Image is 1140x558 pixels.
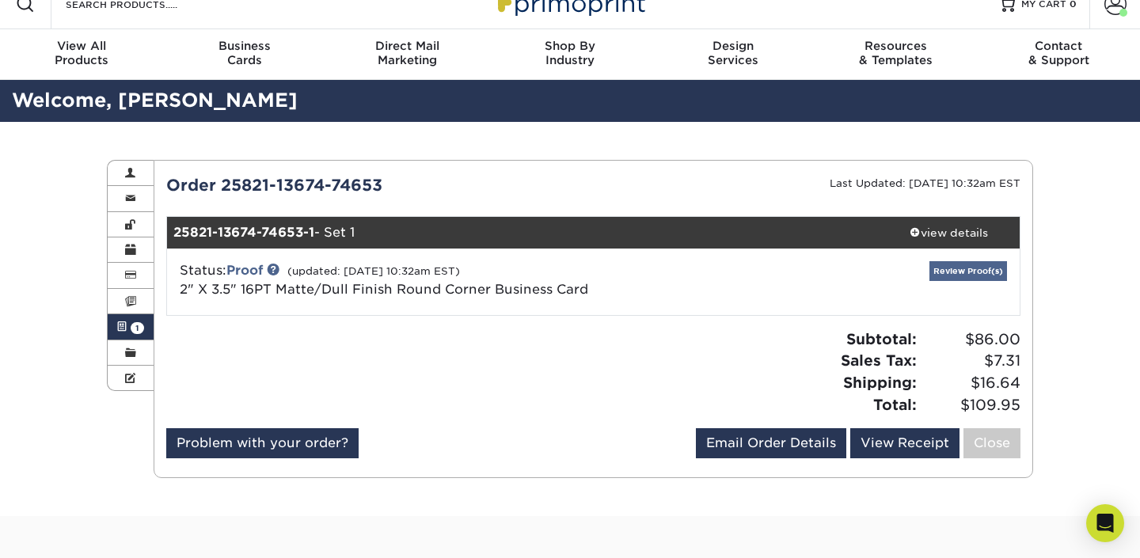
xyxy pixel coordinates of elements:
[921,394,1020,416] span: $109.95
[841,351,917,369] strong: Sales Tax:
[815,39,978,53] span: Resources
[830,177,1020,189] small: Last Updated: [DATE] 10:32am EST
[843,374,917,391] strong: Shipping:
[977,39,1140,53] span: Contact
[488,39,652,53] span: Shop By
[167,217,878,249] div: - Set 1
[180,282,588,297] a: 2" X 3.5" 16PT Matte/Dull Finish Round Corner Business Card
[963,428,1020,458] a: Close
[846,330,917,347] strong: Subtotal:
[163,39,326,67] div: Cards
[877,217,1020,249] a: view details
[921,372,1020,394] span: $16.64
[325,39,488,67] div: Marketing
[287,265,460,277] small: (updated: [DATE] 10:32am EST)
[929,261,1007,281] a: Review Proof(s)
[226,263,263,278] a: Proof
[977,29,1140,80] a: Contact& Support
[696,428,846,458] a: Email Order Details
[652,29,815,80] a: DesignServices
[921,350,1020,372] span: $7.31
[977,39,1140,67] div: & Support
[488,39,652,67] div: Industry
[173,225,314,240] strong: 25821-13674-74653-1
[815,29,978,80] a: Resources& Templates
[325,29,488,80] a: Direct MailMarketing
[131,322,144,334] span: 1
[488,29,652,80] a: Shop ByIndustry
[108,314,154,340] a: 1
[154,173,594,197] div: Order 25821-13674-74653
[921,328,1020,351] span: $86.00
[652,39,815,53] span: Design
[325,39,488,53] span: Direct Mail
[850,428,959,458] a: View Receipt
[1086,504,1124,542] div: Open Intercom Messenger
[163,29,326,80] a: BusinessCards
[873,396,917,413] strong: Total:
[166,428,359,458] a: Problem with your order?
[652,39,815,67] div: Services
[815,39,978,67] div: & Templates
[168,261,735,299] div: Status:
[163,39,326,53] span: Business
[877,225,1020,241] div: view details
